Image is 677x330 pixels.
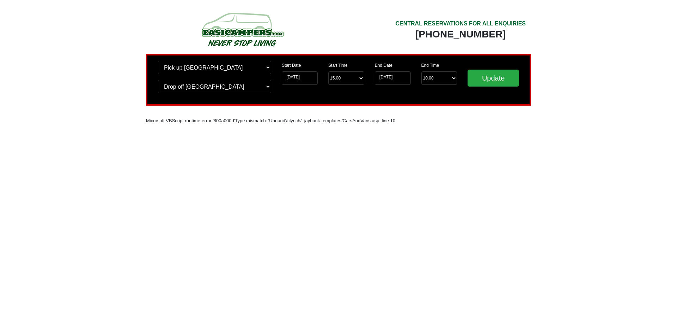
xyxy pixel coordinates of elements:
[286,118,379,123] font: /clynch/_jaybank-templates/CarsAndVans.asp
[379,118,396,123] font: , line 10
[375,62,392,69] label: End Date
[395,19,526,28] div: CENTRAL RESERVATIONS FOR ALL ENQUIRIES
[235,118,286,123] font: Type mismatch: 'Ubound'
[282,71,318,85] input: Start Date
[375,71,411,85] input: Return Date
[421,62,439,69] label: End Time
[202,118,235,123] font: error '800a000d'
[282,62,301,69] label: Start Date
[328,62,348,69] label: Start Time
[146,118,200,123] font: Microsoft VBScript runtime
[468,70,519,87] input: Update
[175,10,309,49] img: campers-checkout-logo.png
[395,28,526,41] div: [PHONE_NUMBER]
